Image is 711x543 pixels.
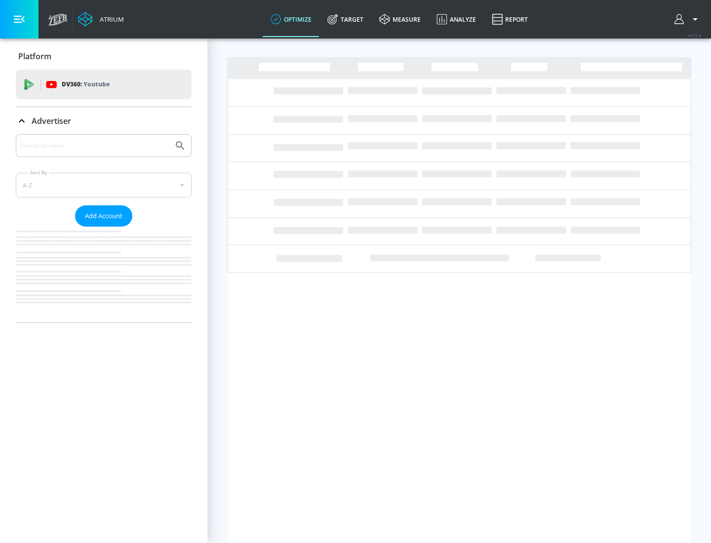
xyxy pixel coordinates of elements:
a: Analyze [429,1,484,37]
a: measure [371,1,429,37]
div: Atrium [96,15,124,24]
p: Advertiser [32,116,71,126]
a: Atrium [78,12,124,27]
a: Target [319,1,371,37]
span: v 4.25.4 [687,33,701,38]
nav: list of Advertiser [16,227,192,322]
button: Add Account [75,205,132,227]
div: Advertiser [16,134,192,322]
div: DV360: Youtube [16,70,192,99]
p: DV360: [62,79,110,90]
p: Platform [18,51,51,62]
a: Report [484,1,536,37]
div: Advertiser [16,107,192,135]
span: Add Account [85,210,122,222]
a: optimize [263,1,319,37]
p: Youtube [83,79,110,89]
label: Sort By [28,169,49,176]
div: A-Z [16,173,192,197]
input: Search by name [20,139,169,152]
div: Platform [16,42,192,70]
